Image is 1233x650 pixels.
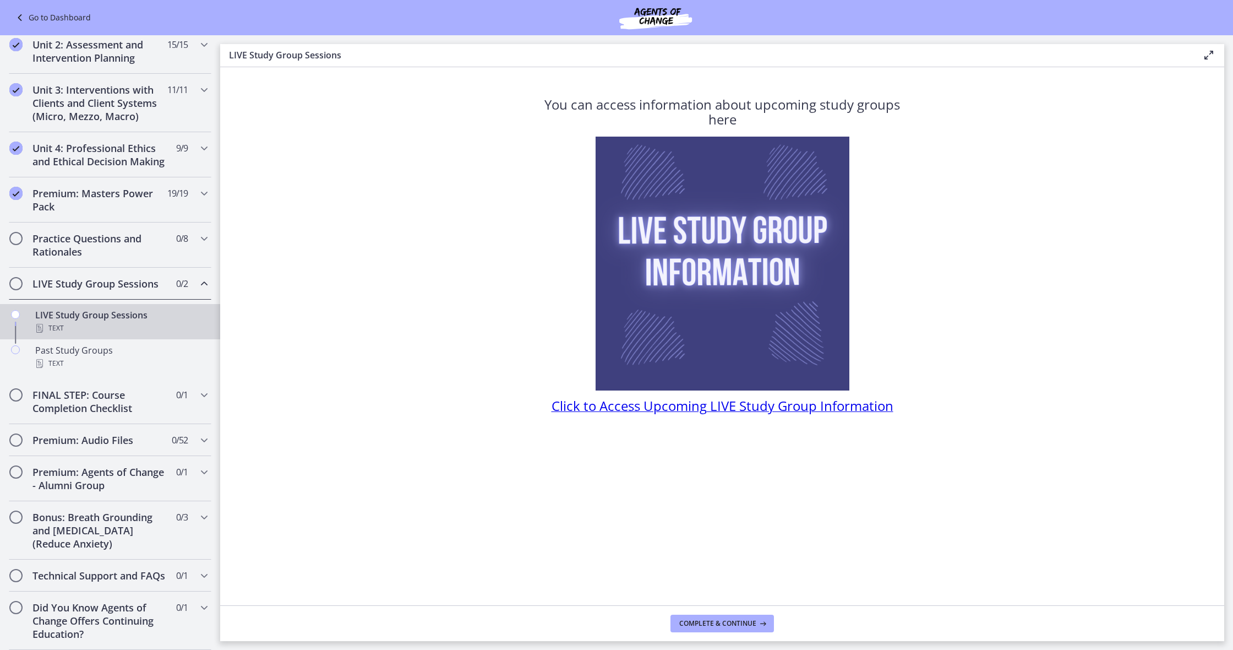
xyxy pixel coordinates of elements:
[32,388,167,415] h2: FINAL STEP: Course Completion Checklist
[596,137,849,391] img: Live_Study_Group_Information.png
[544,95,900,128] span: You can access information about upcoming study groups here
[167,187,188,200] span: 19 / 19
[590,4,722,31] img: Agents of Change
[176,142,188,155] span: 9 / 9
[167,83,188,96] span: 11 / 11
[32,187,167,213] h2: Premium: Masters Power Pack
[176,511,188,524] span: 0 / 3
[35,357,207,370] div: Text
[35,322,207,335] div: Text
[176,569,188,582] span: 0 / 1
[32,142,167,168] h2: Unit 4: Professional Ethics and Ethical Decision Making
[35,344,207,370] div: Past Study Groups
[32,232,167,258] h2: Practice Questions and Rationales
[35,308,207,335] div: LIVE Study Group Sessions
[167,38,188,51] span: 15 / 15
[670,615,774,632] button: Complete & continue
[176,232,188,245] span: 0 / 8
[176,388,188,402] span: 0 / 1
[9,142,23,155] i: Completed
[32,434,167,447] h2: Premium: Audio Files
[9,187,23,200] i: Completed
[176,277,188,290] span: 0 / 2
[32,465,167,492] h2: Premium: Agents of Change - Alumni Group
[172,434,188,447] span: 0 / 52
[9,38,23,51] i: Completed
[176,465,188,479] span: 0 / 1
[32,511,167,550] h2: Bonus: Breath Grounding and [MEDICAL_DATA] (Reduce Anxiety)
[32,38,167,64] h2: Unit 2: Assessment and Intervention Planning
[9,83,23,96] i: Completed
[552,397,893,415] span: Click to Access Upcoming LIVE Study Group Information
[32,83,167,123] h2: Unit 3: Interventions with Clients and Client Systems (Micro, Mezzo, Macro)
[229,48,1185,62] h3: LIVE Study Group Sessions
[13,11,91,24] a: Go to Dashboard
[552,402,893,414] a: Click to Access Upcoming LIVE Study Group Information
[32,569,167,582] h2: Technical Support and FAQs
[32,601,167,641] h2: Did You Know Agents of Change Offers Continuing Education?
[679,619,756,628] span: Complete & continue
[32,277,167,290] h2: LIVE Study Group Sessions
[176,601,188,614] span: 0 / 1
